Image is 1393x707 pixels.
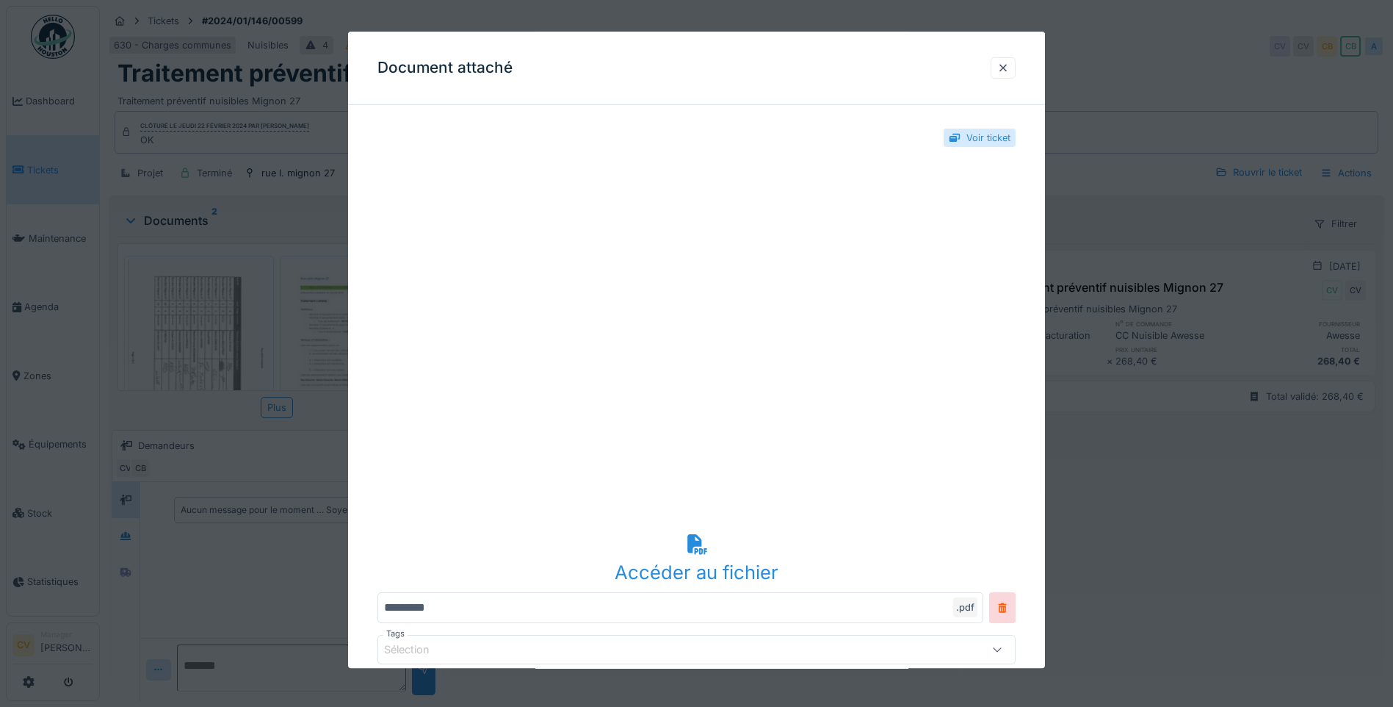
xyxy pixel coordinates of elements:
label: Tags [383,628,408,640]
div: Accéder au fichier [377,559,1016,586]
div: Voir ticket [966,131,1010,145]
div: .pdf [953,597,977,617]
div: Sélection [384,642,450,658]
h3: Document attaché [377,59,513,77]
